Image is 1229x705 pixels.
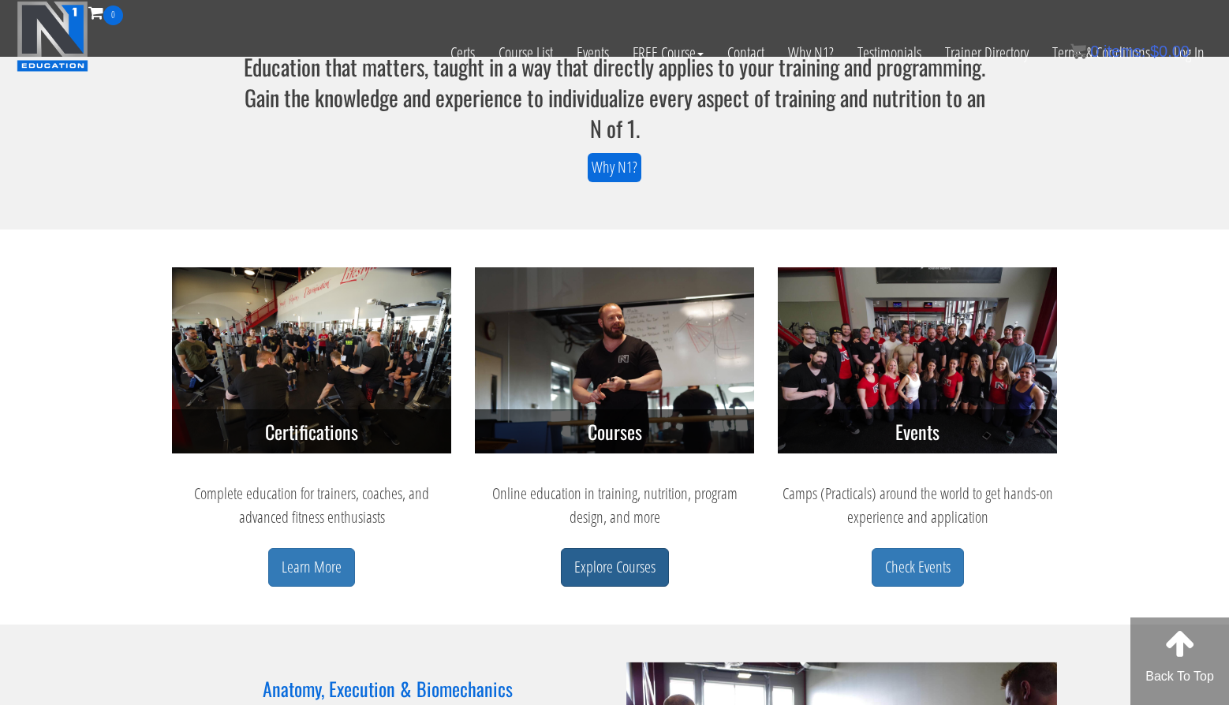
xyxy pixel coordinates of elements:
[1150,43,1190,60] bdi: 0.00
[172,678,603,699] h3: Anatomy, Execution & Biomechanics
[475,482,754,529] p: Online education in training, nutrition, program design, and more
[1104,43,1145,60] span: items:
[172,409,451,453] h3: Certifications
[487,25,565,80] a: Course List
[846,25,933,80] a: Testimonials
[88,2,123,23] a: 0
[565,25,621,80] a: Events
[1090,43,1099,60] span: 0
[1150,43,1159,60] span: $
[1040,25,1162,80] a: Terms & Conditions
[778,482,1057,529] p: Camps (Practicals) around the world to get hands-on experience and application
[1162,25,1216,80] a: Log In
[872,548,964,587] a: Check Events
[561,548,669,587] a: Explore Courses
[1070,43,1086,59] img: icon11.png
[776,25,846,80] a: Why N1?
[933,25,1040,80] a: Trainer Directory
[778,267,1057,453] img: n1-events
[172,267,451,453] img: n1-certifications
[1130,667,1229,686] p: Back To Top
[778,409,1057,453] h3: Events
[239,51,990,144] h3: Education that matters, taught in a way that directly applies to your training and programming. G...
[588,153,641,182] a: Why N1?
[172,482,451,529] p: Complete education for trainers, coaches, and advanced fitness enthusiasts
[103,6,123,25] span: 0
[475,267,754,453] img: n1-courses
[268,548,355,587] a: Learn More
[621,25,715,80] a: FREE Course
[715,25,776,80] a: Contact
[1070,43,1190,60] a: 0 items: $0.00
[17,1,88,72] img: n1-education
[439,25,487,80] a: Certs
[475,409,754,453] h3: Courses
